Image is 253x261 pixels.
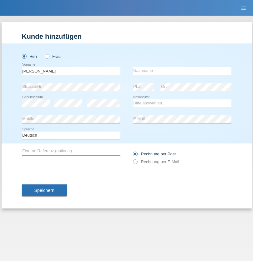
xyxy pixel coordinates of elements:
[45,54,49,58] input: Frau
[22,54,26,58] input: Herr
[133,152,176,156] label: Rechnung per Post
[22,33,231,40] h1: Kunde hinzufügen
[34,188,54,193] span: Speichern
[22,54,38,59] label: Herr
[237,6,250,10] a: menu
[45,54,61,59] label: Frau
[133,159,179,164] label: Rechnung per E-Mail
[240,5,247,11] i: menu
[133,152,137,159] input: Rechnung per Post
[133,159,137,167] input: Rechnung per E-Mail
[22,184,67,196] button: Speichern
